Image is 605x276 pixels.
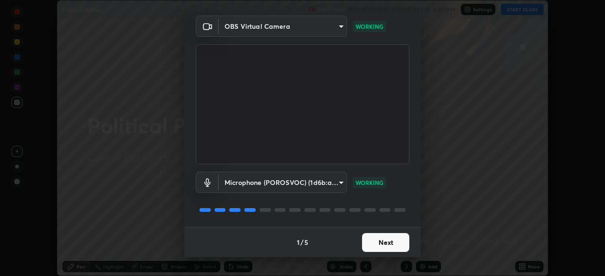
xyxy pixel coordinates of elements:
[301,237,303,247] h4: /
[219,16,347,37] div: OBS Virtual Camera
[355,178,383,187] p: WORKING
[304,237,308,247] h4: 5
[297,237,300,247] h4: 1
[362,233,409,252] button: Next
[355,22,383,31] p: WORKING
[219,172,347,193] div: OBS Virtual Camera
